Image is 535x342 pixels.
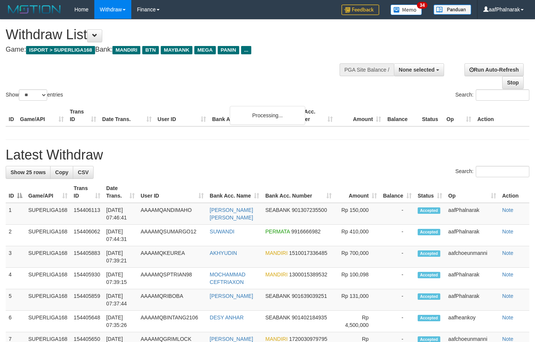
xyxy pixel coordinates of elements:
[262,181,335,203] th: Bank Acc. Number: activate to sort column ascending
[335,268,380,289] td: Rp 100,098
[445,181,499,203] th: Op: activate to sort column ascending
[291,229,321,235] span: Copy 9916666982 to clipboard
[6,89,63,101] label: Show entries
[390,5,422,15] img: Button%20Memo.svg
[103,268,138,289] td: [DATE] 07:39:15
[394,63,444,76] button: None selected
[71,181,103,203] th: Trans ID: activate to sort column ascending
[502,229,513,235] a: Note
[464,63,524,76] a: Run Auto-Refresh
[265,250,287,256] span: MANDIRI
[230,106,305,125] div: Processing...
[11,169,46,175] span: Show 25 rows
[99,105,155,126] th: Date Trans.
[445,225,499,246] td: aafPhalnarak
[6,4,63,15] img: MOTION_logo.png
[210,314,244,321] a: DESY ANHAR
[443,105,474,126] th: Op
[71,225,103,246] td: 154406062
[380,268,415,289] td: -
[67,105,99,126] th: Trans ID
[399,67,435,73] span: None selected
[6,203,25,225] td: 1
[380,225,415,246] td: -
[210,271,246,285] a: MOCHAMMAD CEFTRIAXON
[455,166,529,177] label: Search:
[6,181,25,203] th: ID: activate to sort column descending
[434,5,471,15] img: panduan.png
[25,246,71,268] td: SUPERLIGA168
[25,181,71,203] th: Game/API: activate to sort column ascending
[210,229,235,235] a: SUWANDI
[138,246,207,268] td: AAAAMQKEUREA
[71,311,103,332] td: 154405648
[210,336,253,342] a: [PERSON_NAME]
[292,207,327,213] span: Copy 901307235500 to clipboard
[71,268,103,289] td: 154405930
[418,250,440,257] span: Accepted
[474,105,529,126] th: Action
[25,225,71,246] td: SUPERLIGA168
[73,166,94,179] a: CSV
[218,46,239,54] span: PANIN
[341,5,379,15] img: Feedback.jpg
[287,105,336,126] th: Bank Acc. Number
[103,311,138,332] td: [DATE] 07:35:26
[335,225,380,246] td: Rp 410,000
[445,289,499,311] td: aafPhalnarak
[289,336,327,342] span: Copy 1720030979795 to clipboard
[103,289,138,311] td: [DATE] 07:37:44
[25,203,71,225] td: SUPERLIGA168
[418,315,440,321] span: Accepted
[336,105,384,126] th: Amount
[138,225,207,246] td: AAAAMQSUMARGO12
[445,311,499,332] td: aafheankoy
[25,289,71,311] td: SUPERLIGA168
[103,181,138,203] th: Date Trans.: activate to sort column ascending
[502,314,513,321] a: Note
[335,203,380,225] td: Rp 150,000
[103,203,138,225] td: [DATE] 07:46:41
[502,76,524,89] a: Stop
[210,207,253,221] a: [PERSON_NAME] [PERSON_NAME]
[380,289,415,311] td: -
[71,246,103,268] td: 154405883
[155,105,209,126] th: User ID
[209,105,287,126] th: Bank Acc. Name
[6,27,349,42] h1: Withdraw List
[6,268,25,289] td: 4
[138,181,207,203] th: User ID: activate to sort column ascending
[502,293,513,299] a: Note
[265,229,290,235] span: PERMATA
[380,246,415,268] td: -
[50,166,73,179] a: Copy
[25,311,71,332] td: SUPERLIGA168
[455,89,529,101] label: Search:
[476,166,529,177] input: Search:
[418,229,440,235] span: Accepted
[210,293,253,299] a: [PERSON_NAME]
[6,147,529,163] h1: Latest Withdraw
[340,63,394,76] div: PGA Site Balance /
[19,89,47,101] select: Showentries
[292,314,327,321] span: Copy 901402184935 to clipboard
[499,181,529,203] th: Action
[210,250,237,256] a: AKHYUDIN
[138,203,207,225] td: AAAAMQANDIMAHO
[138,311,207,332] td: AAAAMQBINTANG2106
[502,336,513,342] a: Note
[138,289,207,311] td: AAAAMQRIBOBA
[6,166,51,179] a: Show 25 rows
[6,311,25,332] td: 6
[6,105,17,126] th: ID
[194,46,216,54] span: MEGA
[207,181,262,203] th: Bank Acc. Name: activate to sort column ascending
[103,225,138,246] td: [DATE] 07:44:31
[71,289,103,311] td: 154405859
[6,46,349,54] h4: Game: Bank:
[6,246,25,268] td: 3
[71,203,103,225] td: 154406113
[384,105,419,126] th: Balance
[6,225,25,246] td: 2
[289,250,327,256] span: Copy 1510017336485 to clipboard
